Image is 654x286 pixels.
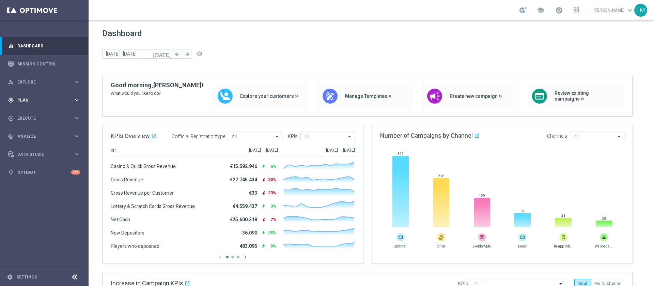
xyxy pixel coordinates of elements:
[8,97,74,103] div: Plan
[74,97,80,103] i: keyboard_arrow_right
[17,37,80,55] a: Dashboard
[8,37,80,55] div: Dashboard
[7,274,13,280] i: settings
[8,43,14,49] i: equalizer
[593,5,634,15] a: [PERSON_NAME]keyboard_arrow_down
[16,275,37,279] a: Settings
[17,55,80,73] a: Mission Control
[74,133,80,139] i: keyboard_arrow_right
[8,115,14,121] i: play_circle_outline
[8,97,14,103] i: gps_fixed
[17,98,74,102] span: Plan
[7,170,80,175] button: lightbulb Optibot +10
[8,151,74,157] div: Data Studio
[74,115,80,121] i: keyboard_arrow_right
[8,133,14,139] i: track_changes
[17,134,74,138] span: Analyze
[7,61,80,67] button: Mission Control
[17,80,74,84] span: Explore
[17,163,71,181] a: Optibot
[634,4,647,17] div: FM
[71,170,80,175] div: +10
[7,134,80,139] button: track_changes Analyze keyboard_arrow_right
[8,169,14,176] i: lightbulb
[17,116,74,120] span: Execute
[7,97,80,103] button: gps_fixed Plan keyboard_arrow_right
[7,152,80,157] button: Data Studio keyboard_arrow_right
[7,116,80,121] button: play_circle_outline Execute keyboard_arrow_right
[8,163,80,181] div: Optibot
[7,79,80,85] button: person_search Explore keyboard_arrow_right
[8,115,74,121] div: Execute
[74,79,80,85] i: keyboard_arrow_right
[8,79,74,85] div: Explore
[8,133,74,139] div: Analyze
[17,152,74,156] span: Data Studio
[7,43,80,49] button: equalizer Dashboard
[8,79,14,85] i: person_search
[8,55,80,73] div: Mission Control
[74,151,80,157] i: keyboard_arrow_right
[626,6,634,14] span: keyboard_arrow_down
[537,6,544,14] span: school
